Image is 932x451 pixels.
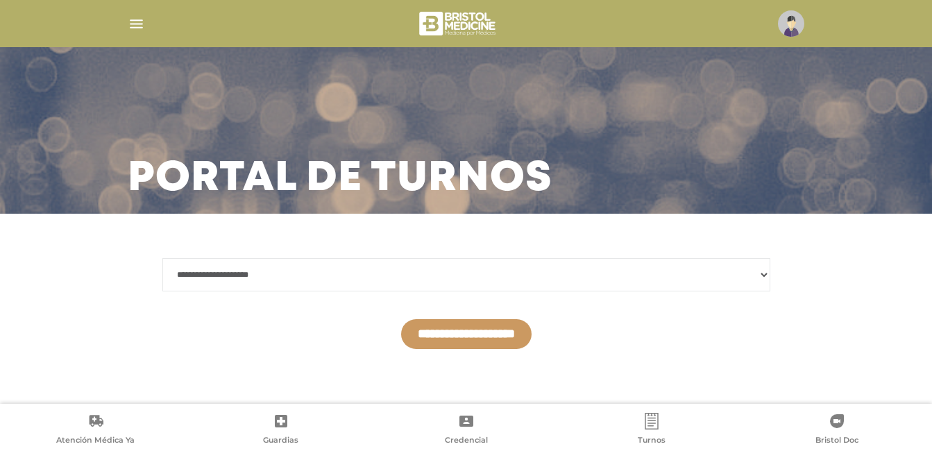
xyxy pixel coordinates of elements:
[128,161,552,197] h3: Portal de turnos
[188,413,373,448] a: Guardias
[445,435,488,448] span: Credencial
[744,413,929,448] a: Bristol Doc
[815,435,858,448] span: Bristol Doc
[778,10,804,37] img: profile-placeholder.svg
[373,413,559,448] a: Credencial
[128,15,145,33] img: Cober_menu-lines-white.svg
[56,435,135,448] span: Atención Médica Ya
[263,435,298,448] span: Guardias
[417,7,500,40] img: bristol-medicine-blanco.png
[559,413,744,448] a: Turnos
[3,413,188,448] a: Atención Médica Ya
[638,435,666,448] span: Turnos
